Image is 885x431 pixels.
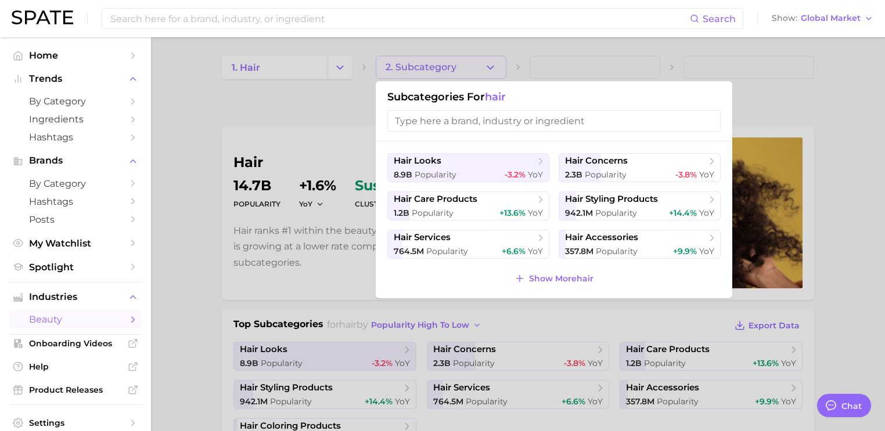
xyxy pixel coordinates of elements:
span: Product Releases [29,385,122,395]
a: by Category [9,92,142,110]
span: Global Market [801,15,861,21]
span: YoY [699,246,714,256]
img: SPATE [12,10,73,24]
span: 764.5m [394,246,424,256]
button: Brands [9,152,142,169]
a: Product Releases [9,381,142,399]
a: by Category [9,175,142,193]
span: Onboarding Videos [29,338,122,349]
a: Home [9,46,142,64]
span: Popularity [415,169,456,180]
button: hair accessories357.8m Popularity+9.9% YoY [559,230,721,259]
span: My Watchlist [29,238,122,249]
input: Search here for a brand, industry, or ingredient [109,9,690,28]
span: Help [29,361,122,372]
span: YoY [528,208,543,218]
span: Popularity [426,246,468,256]
span: YoY [699,208,714,218]
a: My Watchlist [9,234,142,252]
span: Ingredients [29,114,122,125]
h1: Subcategories for [387,90,721,103]
button: hair services764.5m Popularity+6.6% YoY [387,230,549,259]
span: +9.9% [673,246,697,256]
span: Hashtags [29,196,122,207]
span: 357.8m [565,246,593,256]
span: Industries [29,292,122,302]
span: Popularity [412,208,454,218]
a: Posts [9,211,142,229]
a: beauty [9,310,142,328]
span: 8.9b [394,169,412,180]
span: Posts [29,214,122,225]
a: Hashtags [9,193,142,211]
span: 942.1m [565,208,593,218]
a: Ingredients [9,110,142,128]
span: Settings [29,418,122,428]
span: hair services [394,232,451,243]
span: hair looks [394,155,441,166]
span: hair styling products [565,194,658,205]
span: YoY [528,246,543,256]
span: hair concerns [565,155,628,166]
a: Help [9,358,142,375]
span: -3.8% [675,169,697,180]
a: Spotlight [9,258,142,276]
span: Popularity [585,169,627,180]
button: Trends [9,70,142,88]
button: Show Morehair [512,270,596,287]
span: hair care products [394,194,477,205]
span: Show [772,15,797,21]
span: by Category [29,96,122,107]
span: Search [703,13,736,24]
button: hair styling products942.1m Popularity+14.4% YoY [559,191,721,220]
span: YoY [528,169,543,180]
span: hair [485,90,506,103]
span: Home [29,50,122,61]
span: Popularity [595,208,637,218]
span: +14.4% [669,208,697,218]
span: beauty [29,314,122,325]
button: ShowGlobal Market [769,11,876,26]
span: 1.2b [394,208,409,218]
span: +6.6% [502,246,526,256]
a: Hashtags [9,128,142,146]
span: Show More hair [529,274,593,284]
span: +13.6% [499,208,526,218]
span: hair accessories [565,232,638,243]
span: -3.2% [505,169,526,180]
span: Spotlight [29,262,122,273]
span: Brands [29,155,122,166]
span: Popularity [596,246,638,256]
button: Industries [9,288,142,306]
a: Onboarding Videos [9,335,142,352]
button: hair looks8.9b Popularity-3.2% YoY [387,153,549,182]
span: by Category [29,178,122,189]
button: hair concerns2.3b Popularity-3.8% YoY [559,153,721,182]
button: hair care products1.2b Popularity+13.6% YoY [387,191,549,220]
span: 2.3b [565,169,582,180]
input: Type here a brand, industry or ingredient [387,110,721,132]
span: YoY [699,169,714,180]
span: Hashtags [29,132,122,143]
span: Trends [29,74,122,84]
